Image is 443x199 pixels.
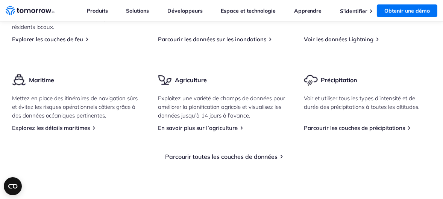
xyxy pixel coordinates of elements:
a: Parcourir toutes les couches de données [165,153,278,160]
a: Explorez les détails maritimes [12,124,90,131]
a: Explorer les couches de feu [12,36,83,43]
h3: Maritime [29,76,54,84]
a: Parcourir les couches de précipitations [304,124,405,131]
a: Apprendre [294,8,322,14]
a: Solutions [126,8,149,14]
button: Ouvrir le widget CMP [4,177,22,195]
h3: Précipitation [321,76,357,84]
a: Lien d’accueil [6,5,55,17]
a: Voir les données Lightning [304,36,373,43]
font: Mettez en place des itinéraires de navigation sûrs et évitez les risques opérationnels côtiers gr... [12,95,138,119]
font: Voir et utiliser tous les types d’intensité et de durée des précipitations à toutes les altitudes. [304,95,419,110]
font: Exploitez une variété de champs de données pour améliorer la planification agricole et visualisez... [158,95,285,119]
a: S'identifier [340,8,367,15]
a: Produits [87,8,108,14]
h3: Agriculture [175,76,207,84]
a: Espace et technologie [221,8,276,14]
a: Parcourir les données sur les inondations [158,36,266,43]
a: En savoir plus sur l’agriculture [158,124,238,131]
a: Développeurs [167,8,203,14]
a: Obtenir une démo [377,5,437,17]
